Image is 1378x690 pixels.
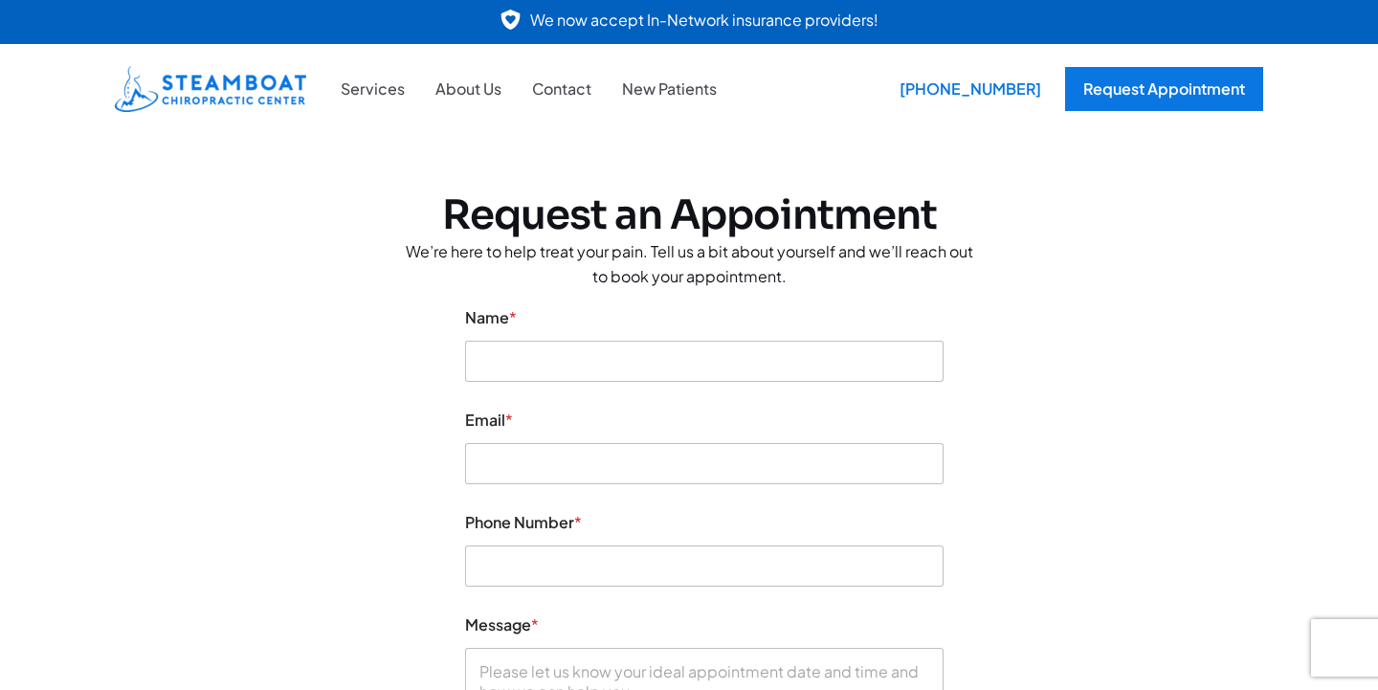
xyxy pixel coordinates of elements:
[885,67,1046,111] a: [PHONE_NUMBER]
[402,191,976,239] h2: Request an Appointment
[465,411,944,429] label: Email
[1065,67,1263,111] a: Request Appointment
[517,77,607,101] a: Contact
[465,615,944,634] label: Message
[325,77,420,101] a: Services
[885,67,1056,111] div: [PHONE_NUMBER]
[325,77,732,101] nav: Site Navigation
[402,239,976,288] p: We’re here to help treat your pain. Tell us a bit about yourself and we’ll reach out to book your...
[115,66,306,112] img: Steamboat Chiropractic Center
[465,513,944,531] label: Phone Number
[420,77,517,101] a: About Us
[607,77,732,101] a: New Patients
[465,308,944,326] label: Name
